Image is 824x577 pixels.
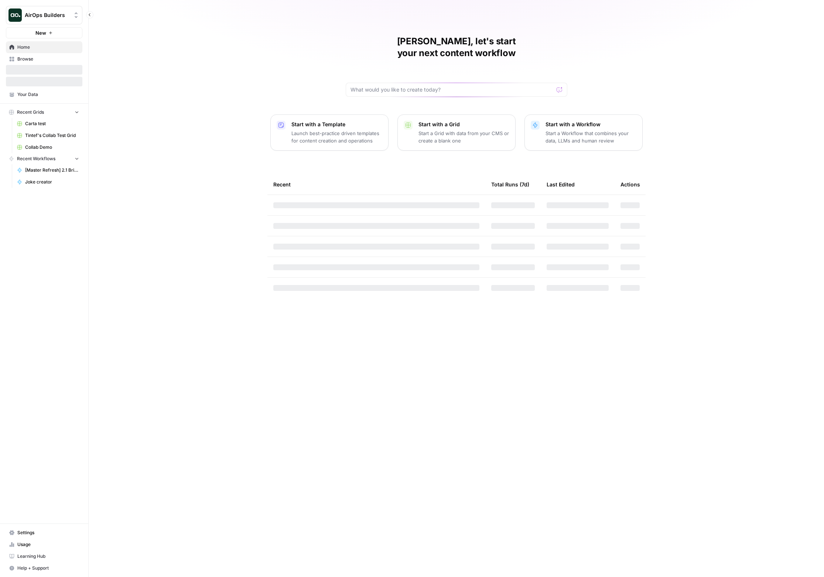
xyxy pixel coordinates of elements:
button: Recent Grids [6,107,82,118]
a: Joke creator [14,176,82,188]
h1: [PERSON_NAME], let's start your next content workflow [346,35,567,59]
a: Usage [6,539,82,550]
a: Home [6,41,82,53]
span: Joke creator [25,179,79,185]
button: Start with a GridStart a Grid with data from your CMS or create a blank one [397,114,516,151]
p: Launch best-practice driven templates for content creation and operations [291,130,382,144]
span: Home [17,44,79,51]
a: Carta test [14,118,82,130]
p: Start a Grid with data from your CMS or create a blank one [418,130,509,144]
span: Collab Demo [25,144,79,151]
a: Tintef's Collab Test Grid [14,130,82,141]
span: Usage [17,541,79,548]
div: Total Runs (7d) [491,174,529,195]
a: Settings [6,527,82,539]
span: Carta test [25,120,79,127]
img: AirOps Builders Logo [8,8,22,22]
span: Recent Grids [17,109,44,116]
p: Start with a Grid [418,121,509,128]
button: Start with a WorkflowStart a Workflow that combines your data, LLMs and human review [524,114,643,151]
p: Start with a Template [291,121,382,128]
a: Collab Demo [14,141,82,153]
input: What would you like to create today? [351,86,554,93]
div: Last Edited [547,174,575,195]
button: Recent Workflows [6,153,82,164]
p: Start a Workflow that combines your data, LLMs and human review [546,130,636,144]
span: [Master Refresh] 2.1 Brief to Outline [25,167,79,174]
button: Start with a TemplateLaunch best-practice driven templates for content creation and operations [270,114,389,151]
button: New [6,27,82,38]
a: [Master Refresh] 2.1 Brief to Outline [14,164,82,176]
span: Settings [17,529,79,536]
span: AirOps Builders [25,11,69,19]
a: Learning Hub [6,550,82,562]
button: Help + Support [6,562,82,574]
a: Browse [6,53,82,65]
span: Your Data [17,91,79,98]
span: Help + Support [17,565,79,571]
a: Your Data [6,89,82,100]
span: New [35,29,46,37]
span: Browse [17,56,79,62]
span: Tintef's Collab Test Grid [25,132,79,139]
div: Actions [620,174,640,195]
p: Start with a Workflow [546,121,636,128]
div: Recent [273,174,479,195]
button: Workspace: AirOps Builders [6,6,82,24]
span: Learning Hub [17,553,79,560]
span: Recent Workflows [17,155,55,162]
